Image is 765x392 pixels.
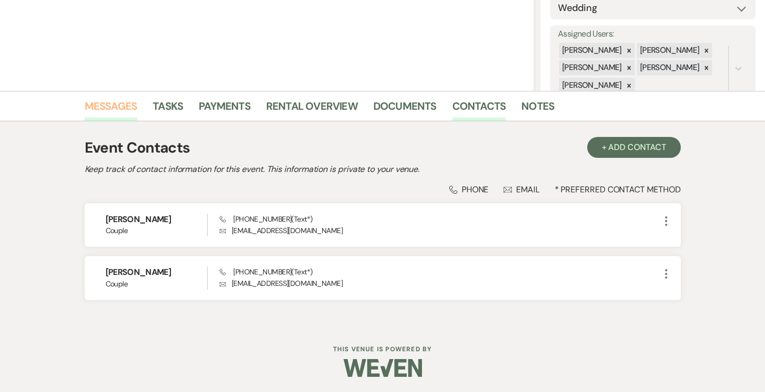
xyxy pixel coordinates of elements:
a: Tasks [153,98,183,121]
div: Phone [449,184,489,195]
span: Couple [106,225,208,236]
div: [PERSON_NAME] [559,60,623,75]
div: [PERSON_NAME] [559,78,623,93]
span: [PHONE_NUMBER] (Text*) [220,267,312,276]
img: Weven Logo [344,350,422,386]
h6: [PERSON_NAME] [106,267,208,278]
p: [EMAIL_ADDRESS][DOMAIN_NAME] [220,278,659,289]
span: Couple [106,279,208,290]
div: [PERSON_NAME] [637,43,701,58]
h2: Keep track of contact information for this event. This information is private to your venue. [85,163,681,176]
div: Email [504,184,540,195]
h1: Event Contacts [85,137,190,159]
p: [EMAIL_ADDRESS][DOMAIN_NAME] [220,225,659,236]
div: [PERSON_NAME] [637,60,701,75]
a: Notes [521,98,554,121]
div: [PERSON_NAME] [559,43,623,58]
a: Messages [85,98,138,121]
h6: [PERSON_NAME] [106,214,208,225]
a: Rental Overview [266,98,358,121]
div: * Preferred Contact Method [85,184,681,195]
span: [PHONE_NUMBER] (Text*) [220,214,312,224]
a: Payments [199,98,250,121]
a: Contacts [452,98,506,121]
button: + Add Contact [587,137,681,158]
a: Documents [373,98,437,121]
label: Assigned Users: [558,27,748,42]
